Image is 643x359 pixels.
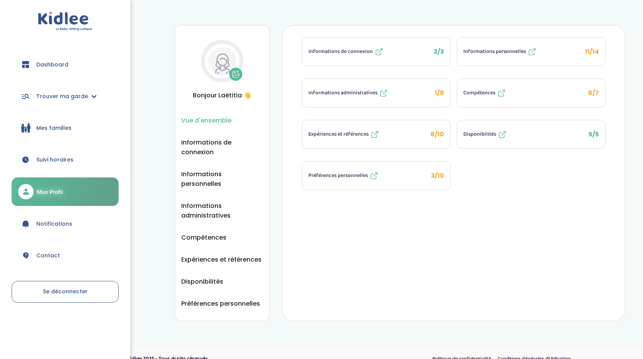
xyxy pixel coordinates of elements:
li: 8/10 [302,120,451,149]
button: Expériences et références [181,255,262,264]
img: logo.svg [38,12,92,31]
button: Informations personnelles [181,169,263,189]
span: Mon Profil [37,188,63,196]
span: 8/10 [430,130,444,139]
li: 5/5 [457,120,606,149]
button: Préférences personnelles [181,299,260,308]
span: Mes familles [36,124,71,132]
span: 6/7 [588,88,599,97]
a: Se déconnecter [12,281,119,303]
span: 1/8 [435,88,444,97]
a: Notifications [12,210,119,238]
li: 11/14 [457,37,606,66]
span: Informations administratives [308,89,378,97]
li: 3/3 [302,37,451,66]
button: Informations personnelles 11/14 [457,37,605,66]
button: Compétences 6/7 [457,79,605,107]
span: Contact [36,252,60,260]
span: Expériences et références [308,130,369,138]
button: Disponibilités [181,277,223,286]
a: Contact [12,242,119,269]
a: Mes familles [12,114,119,142]
button: Compétences [181,233,226,242]
li: 1/8 [302,78,451,107]
button: Expériences et références 8/10 [302,120,450,148]
button: Informations de connexion 3/3 [302,37,450,66]
li: 3/10 [302,161,451,190]
a: Trouver ma garde [12,82,119,110]
span: Préférences personnelles [308,172,368,180]
span: Trouver ma garde [36,92,88,100]
span: Informations personnelles [463,48,526,56]
img: Avatar [208,47,236,75]
span: Notifications [36,220,72,228]
span: Disponibilités [463,130,496,138]
button: Informations de connexion [181,138,263,157]
span: 5/5 [589,130,599,139]
span: Compétences [463,89,495,97]
a: Dashboard [12,51,119,78]
span: Se déconnecter [43,288,88,295]
span: Bonjour Laëtitia 👋 [181,90,263,100]
span: 3/10 [431,171,444,180]
span: Dashboard [36,61,68,69]
button: Vue d'ensemble [181,116,231,125]
span: 11/14 [585,47,599,56]
span: Informations de connexion [308,48,373,56]
li: 6/7 [457,78,606,107]
button: Informations administratives [181,201,263,220]
a: Suivi horaires [12,146,119,174]
span: 3/3 [434,47,444,56]
a: Mon Profil [12,177,119,206]
button: Préférences personnelles 3/10 [302,162,450,190]
button: Informations administratives 1/8 [302,79,450,107]
span: Suivi horaires [36,156,73,164]
button: Disponibilités 5/5 [457,120,605,148]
